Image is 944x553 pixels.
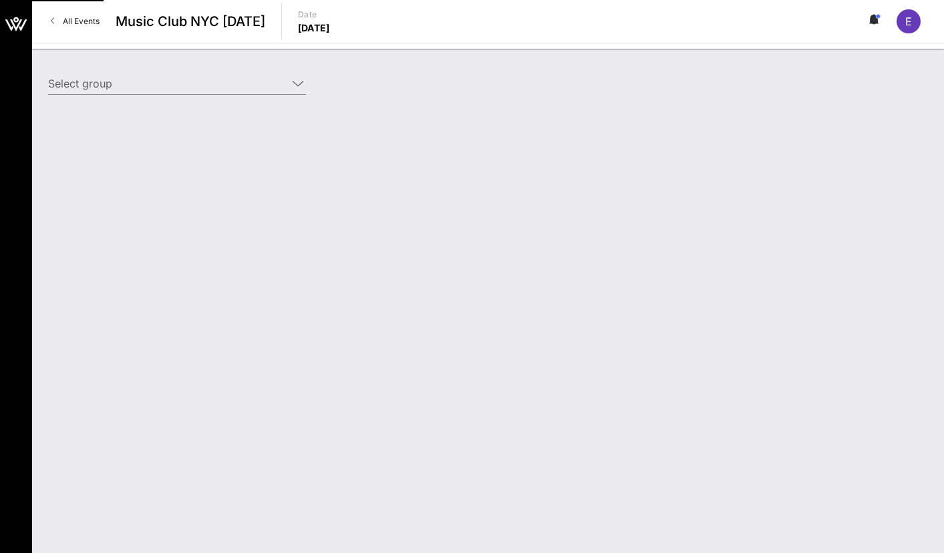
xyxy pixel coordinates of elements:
p: Date [298,8,330,21]
span: Music Club NYC [DATE] [116,11,265,31]
p: [DATE] [298,21,330,35]
span: E [905,15,912,28]
span: All Events [63,16,100,26]
div: E [897,9,921,33]
a: All Events [43,11,108,32]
